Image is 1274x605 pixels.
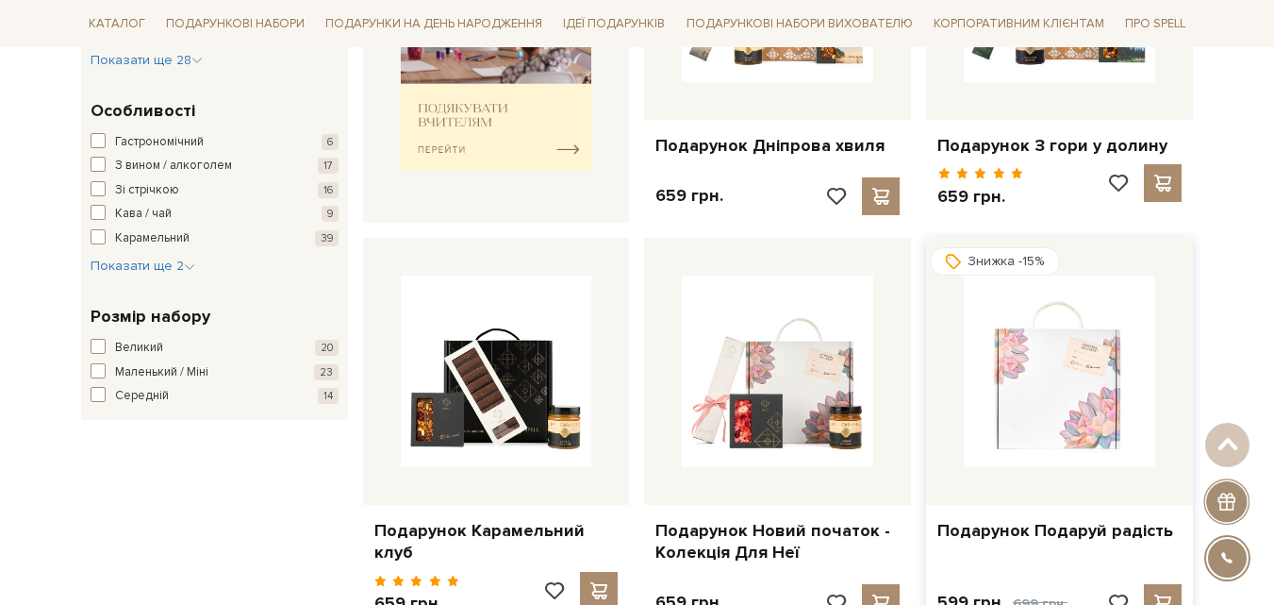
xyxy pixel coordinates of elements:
span: Особливості [91,98,195,124]
a: Подарунок Дніпрова хвиля [655,135,900,157]
a: Подарункові набори [158,9,312,39]
a: Подарунок Подаруй радість [937,520,1182,542]
a: Подарунок З гори у долину [937,135,1182,157]
span: З вином / алкоголем [115,157,232,176]
button: З вином / алкоголем 17 [91,157,339,176]
a: Про Spell [1117,9,1193,39]
span: 6 [322,134,339,150]
div: Знижка -15% [930,247,1060,276]
button: Зі стрічкою 16 [91,181,339,200]
span: Зі стрічкою [115,181,179,200]
span: Середній [115,387,169,406]
button: Показати ще 2 [91,257,195,276]
span: 39 [315,230,339,246]
p: 659 грн. [655,185,723,207]
button: Середній 14 [91,387,339,406]
button: Великий 20 [91,339,339,358]
span: Показати ще 28 [91,52,203,68]
button: Показати ще 28 [91,51,203,70]
a: Подарунок Новий початок - Колекція Для Неї [655,520,900,564]
img: Подарунок Подаруй радість [964,276,1155,467]
span: Гастрономічний [115,133,204,152]
p: 659 грн. [937,186,1023,208]
a: Подарункові набори вихователю [679,8,920,40]
button: Маленький / Міні 23 [91,363,339,382]
span: 16 [318,182,339,198]
a: Каталог [81,9,153,39]
span: Великий [115,339,163,358]
span: 9 [322,206,339,222]
span: 14 [318,388,339,404]
span: Карамельний [115,229,190,248]
a: Ідеї подарунків [555,9,672,39]
button: Карамельний 39 [91,229,339,248]
span: Показати ще 2 [91,258,195,274]
button: Кава / чай 9 [91,205,339,224]
span: Розмір набору [91,304,210,329]
span: Маленький / Міні [115,363,208,382]
span: Кава / чай [115,205,172,224]
button: Гастрономічний 6 [91,133,339,152]
span: 20 [315,340,339,356]
a: Подарунки на День народження [318,9,550,39]
span: 23 [314,364,339,380]
a: Подарунок Карамельний клуб [374,520,619,564]
span: 17 [318,158,339,174]
a: Корпоративним клієнтам [926,8,1112,40]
